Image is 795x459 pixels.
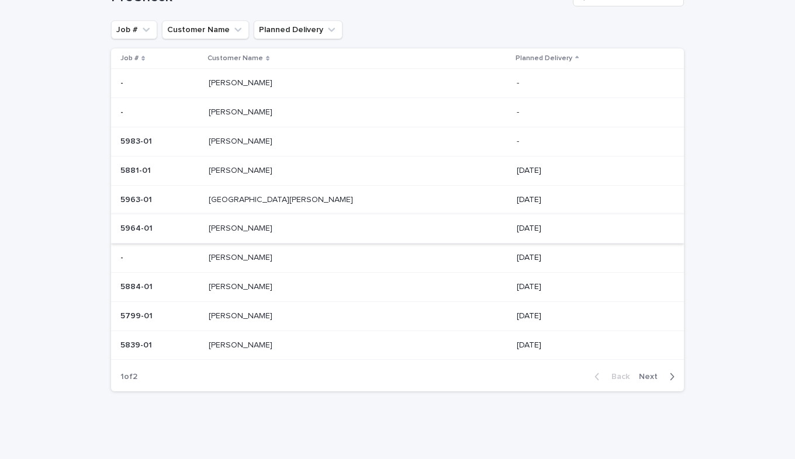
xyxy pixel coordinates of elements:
p: [PERSON_NAME] [209,338,275,350]
p: - [120,76,126,88]
p: 1 of 2 [111,363,147,391]
p: [PERSON_NAME] [209,134,275,147]
p: [PERSON_NAME] [209,221,275,234]
p: [DATE] [517,195,665,205]
p: [PERSON_NAME] [209,76,275,88]
p: [DATE] [517,166,665,176]
p: 5884-01 [120,280,155,292]
button: Planned Delivery [254,20,343,39]
button: Customer Name [162,20,249,39]
button: Back [585,371,634,382]
p: - [120,105,126,117]
button: Job # [111,20,157,39]
p: - [120,251,126,263]
tr: -- [PERSON_NAME][PERSON_NAME] - [111,98,684,127]
p: 5881-01 [120,164,153,176]
p: Customer Name [208,52,263,65]
tr: 5884-015884-01 [PERSON_NAME][PERSON_NAME] [DATE] [111,272,684,301]
p: [DATE] [517,311,665,321]
p: - [517,137,665,147]
p: 5839-01 [120,338,154,350]
tr: -- [PERSON_NAME][PERSON_NAME] [DATE] [111,244,684,273]
p: Planned Delivery [516,52,572,65]
p: [GEOGRAPHIC_DATA][PERSON_NAME] [209,193,355,205]
p: [PERSON_NAME] [209,164,275,176]
span: Next [639,373,665,381]
tr: 5963-015963-01 [GEOGRAPHIC_DATA][PERSON_NAME][GEOGRAPHIC_DATA][PERSON_NAME] [DATE] [111,185,684,214]
p: - [517,78,665,88]
p: [PERSON_NAME] [209,309,275,321]
p: 5799-01 [120,309,155,321]
p: [PERSON_NAME] [209,105,275,117]
p: [PERSON_NAME] [209,280,275,292]
p: [DATE] [517,340,665,350]
p: 5964-01 [120,221,155,234]
p: [PERSON_NAME] [209,251,275,263]
p: [DATE] [517,224,665,234]
tr: 5799-015799-01 [PERSON_NAME][PERSON_NAME] [DATE] [111,301,684,331]
tr: 5964-015964-01 [PERSON_NAME][PERSON_NAME] [DATE] [111,214,684,244]
p: [DATE] [517,282,665,292]
p: Job # [120,52,139,65]
tr: 5983-015983-01 [PERSON_NAME][PERSON_NAME] - [111,127,684,156]
span: Back [604,373,630,381]
tr: 5839-015839-01 [PERSON_NAME][PERSON_NAME] [DATE] [111,331,684,360]
p: [DATE] [517,253,665,263]
p: 5983-01 [120,134,154,147]
p: 5963-01 [120,193,154,205]
tr: -- [PERSON_NAME][PERSON_NAME] - [111,69,684,98]
button: Next [634,371,684,382]
p: - [517,107,665,117]
tr: 5881-015881-01 [PERSON_NAME][PERSON_NAME] [DATE] [111,156,684,185]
